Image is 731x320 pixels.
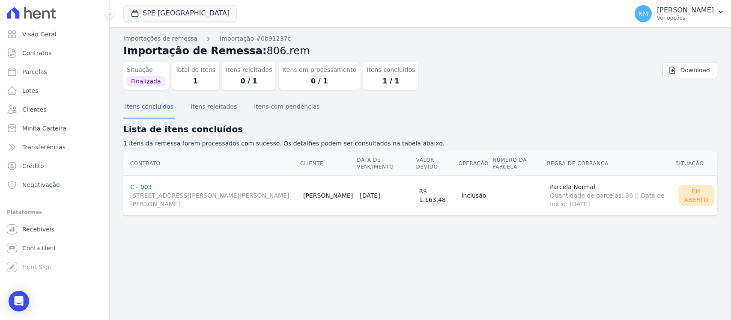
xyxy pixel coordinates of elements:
dt: Itens rejeitados [226,65,272,74]
dd: 0 / 1 [226,76,272,86]
a: C - 903[STREET_ADDRESS][PERSON_NAME][PERSON_NAME][PERSON_NAME] [130,184,296,208]
a: Visão Geral [3,26,106,43]
p: 1 itens da remessa foram processados com sucesso. Os detalhes podem ser consultados na tabela aba... [123,139,717,148]
span: Transferências [22,143,66,151]
div: Open Intercom Messenger [9,291,29,311]
span: Visão Geral [22,30,57,39]
h2: Lista de itens concluídos [123,123,717,136]
a: Importação #0b91237c [220,34,291,43]
a: Recebíveis [3,221,106,238]
td: Parcela Normal [546,175,675,215]
span: Quantidade de parcelas: 36 || Data de início: [DATE] [550,191,671,208]
a: Download [662,62,717,78]
td: [DATE] [356,175,415,215]
span: Negativação [22,181,60,189]
h2: Importação de Remessa: [123,43,717,59]
button: NM [PERSON_NAME] Ver opções [628,2,731,26]
td: Inclusão [458,175,492,215]
span: Conta Hent [22,244,56,252]
p: Ver opções [657,15,714,21]
button: Itens rejeitados [189,96,239,119]
a: Negativação [3,176,106,193]
p: [PERSON_NAME] [657,6,714,15]
th: Valor devido [416,151,458,176]
dd: 1 / 1 [367,76,415,86]
button: SPE [GEOGRAPHIC_DATA] [123,5,237,21]
td: [PERSON_NAME] [300,175,356,215]
span: Contratos [22,49,51,57]
a: Clientes [3,101,106,118]
th: Situação [675,151,717,176]
button: Itens com pendências [252,96,321,119]
span: Lotes [22,86,39,95]
span: Recebíveis [22,225,54,234]
th: Data de Vencimento [356,151,415,176]
a: Parcelas [3,63,106,80]
dt: Situação [127,65,165,74]
dt: Itens em processamento [282,65,356,74]
span: NM [639,11,648,17]
div: Em Aberto [679,185,714,206]
dd: 0 / 1 [282,76,356,86]
nav: Breadcrumb [123,34,717,43]
button: Itens concluídos [123,96,175,119]
dd: 1 [176,76,216,86]
a: Minha Carteira [3,120,106,137]
a: Conta Hent [3,240,106,257]
th: Operação [458,151,492,176]
span: 806.rem [267,45,310,57]
th: Número da Parcela [492,151,546,176]
span: Crédito [22,162,44,170]
a: Lotes [3,82,106,99]
th: Regra de Cobrança [546,151,675,176]
span: Clientes [22,105,46,114]
div: Plataformas [7,207,102,217]
dt: Total de Itens [176,65,216,74]
a: Importações de remessa [123,34,197,43]
th: Cliente [300,151,356,176]
th: Contrato [123,151,300,176]
a: Transferências [3,139,106,156]
span: Minha Carteira [22,124,66,133]
span: Parcelas [22,68,47,76]
a: Contratos [3,44,106,62]
dt: Itens concluídos [367,65,415,74]
td: R$ 1.163,48 [416,175,458,215]
span: [STREET_ADDRESS][PERSON_NAME][PERSON_NAME][PERSON_NAME] [130,191,296,208]
span: Finalizada [127,76,165,86]
a: Crédito [3,157,106,175]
